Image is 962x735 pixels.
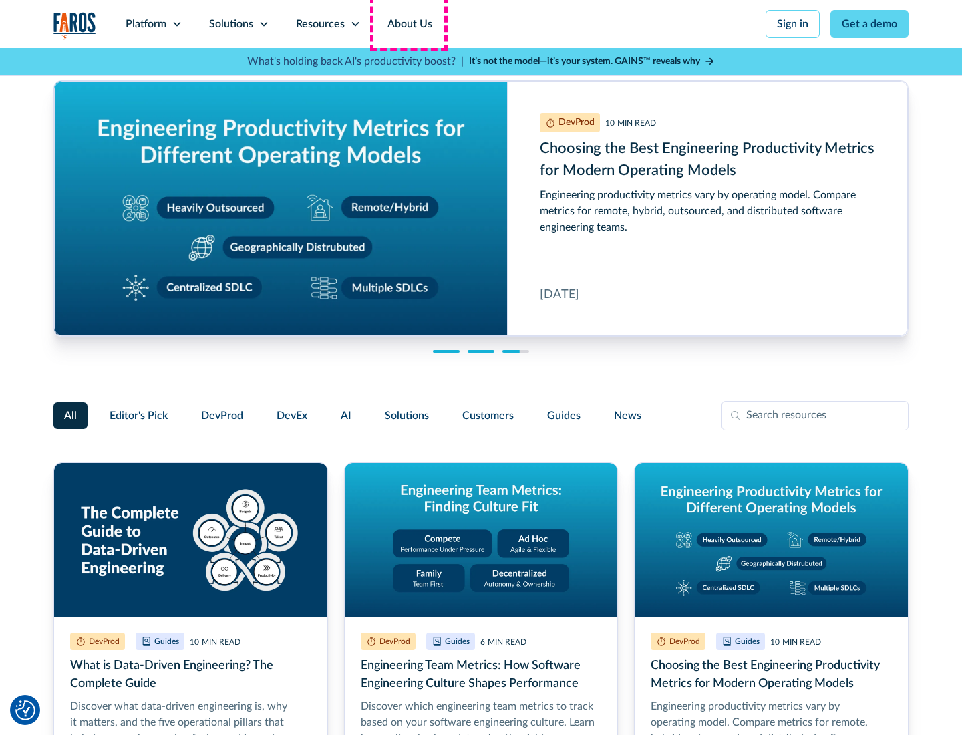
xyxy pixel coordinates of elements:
[126,16,166,32] div: Platform
[64,408,77,424] span: All
[469,55,715,69] a: It’s not the model—it’s your system. GAINS™ reveals why
[201,408,243,424] span: DevProd
[547,408,581,424] span: Guides
[209,16,253,32] div: Solutions
[15,700,35,720] img: Revisit consent button
[296,16,345,32] div: Resources
[54,463,327,617] img: Graphic titled 'The Complete Guide to Data-Driven Engineering' showing five pillars around a cent...
[385,408,429,424] span: Solutions
[721,401,909,430] input: Search resources
[15,700,35,720] button: Cookie Settings
[110,408,168,424] span: Editor's Pick
[54,81,908,336] a: Choosing the Best Engineering Productivity Metrics for Modern Operating Models
[247,53,464,69] p: What's holding back AI's productivity boost? |
[614,408,641,424] span: News
[341,408,351,424] span: AI
[53,12,96,39] img: Logo of the analytics and reporting company Faros.
[635,463,908,617] img: Graphic titled 'Engineering productivity metrics for different operating models' showing five mod...
[830,10,909,38] a: Get a demo
[345,463,618,617] img: Graphic titled 'Engineering Team Metrics: Finding Culture Fit' with four cultural models: Compete...
[766,10,820,38] a: Sign in
[53,401,909,430] form: Filter Form
[53,12,96,39] a: home
[277,408,307,424] span: DevEx
[54,81,908,336] div: cms-link
[462,408,514,424] span: Customers
[469,57,700,66] strong: It’s not the model—it’s your system. GAINS™ reveals why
